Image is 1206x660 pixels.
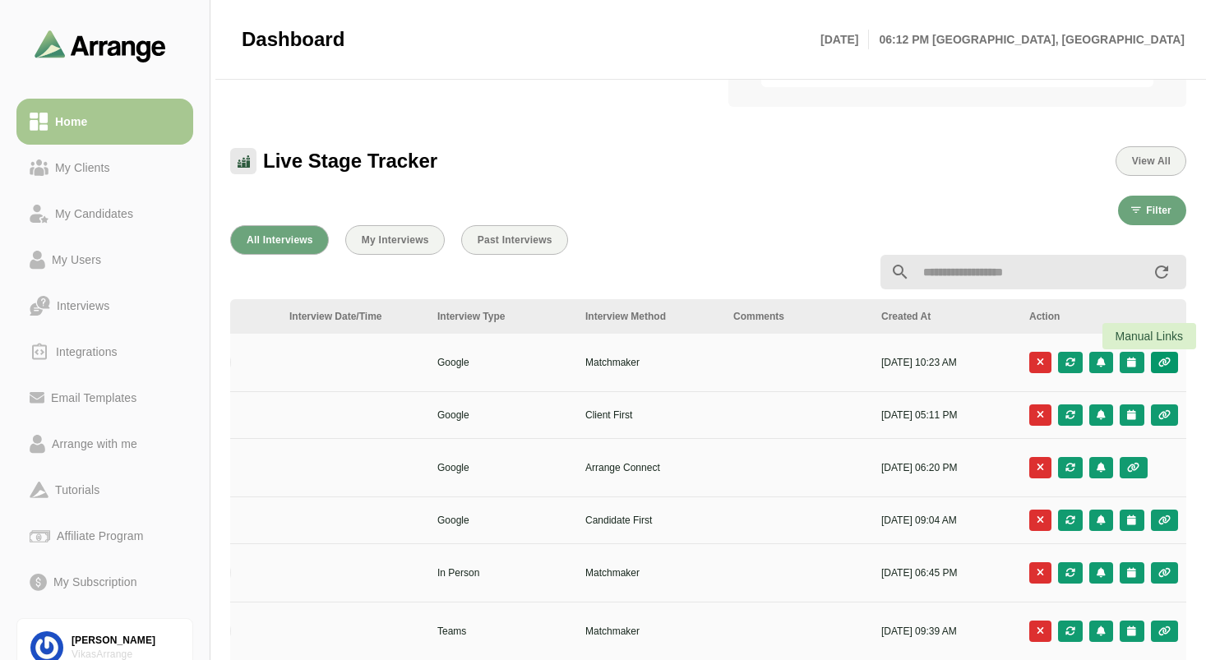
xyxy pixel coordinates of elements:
[820,30,869,49] p: [DATE]
[881,565,1010,580] p: [DATE] 06:45 PM
[437,309,566,324] div: Interview Type
[477,234,552,246] span: Past Interviews
[45,434,144,454] div: Arrange with me
[263,149,437,173] span: Live Stage Tracker
[437,355,566,370] p: Google
[345,225,445,255] button: My Interviews
[585,460,714,475] p: Arrange Connect
[16,513,193,559] a: Affiliate Program
[242,27,344,52] span: Dashboard
[585,355,714,370] p: Matchmaker
[437,513,566,528] p: Google
[72,634,179,648] div: [PERSON_NAME]
[49,112,94,132] div: Home
[881,408,1010,422] p: [DATE] 05:11 PM
[16,421,193,467] a: Arrange with me
[16,329,193,375] a: Integrations
[437,408,566,422] p: Google
[289,309,418,324] div: Interview Date/Time
[49,480,106,500] div: Tutorials
[437,624,566,639] p: Teams
[16,191,193,237] a: My Candidates
[1118,196,1186,225] button: Filter
[585,408,714,422] p: Client First
[16,467,193,513] a: Tutorials
[50,526,150,546] div: Affiliate Program
[45,250,108,270] div: My Users
[437,565,566,580] p: In Person
[361,234,429,246] span: My Interviews
[881,355,1010,370] p: [DATE] 10:23 AM
[585,513,714,528] p: Candidate First
[16,99,193,145] a: Home
[47,572,144,592] div: My Subscription
[437,460,566,475] p: Google
[869,30,1185,49] p: 06:12 PM [GEOGRAPHIC_DATA], [GEOGRAPHIC_DATA]
[49,158,117,178] div: My Clients
[44,388,143,408] div: Email Templates
[1145,205,1171,216] span: Filter
[49,342,124,362] div: Integrations
[881,513,1010,528] p: [DATE] 09:04 AM
[16,375,193,421] a: Email Templates
[585,309,714,324] div: Interview Method
[246,234,313,246] span: All Interviews
[881,460,1010,475] p: [DATE] 06:20 PM
[16,237,193,283] a: My Users
[461,225,568,255] button: Past Interviews
[1116,146,1186,176] button: View All
[733,309,862,324] div: Comments
[881,624,1010,639] p: [DATE] 09:39 AM
[585,624,714,639] p: Matchmaker
[16,145,193,191] a: My Clients
[16,559,193,605] a: My Subscription
[35,30,166,62] img: arrangeai-name-small-logo.4d2b8aee.svg
[881,309,1010,324] div: Created At
[585,565,714,580] p: Matchmaker
[50,296,116,316] div: Interviews
[1029,309,1178,324] div: Action
[16,283,193,329] a: Interviews
[1152,262,1171,282] i: appended action
[230,225,329,255] button: All Interviews
[49,204,140,224] div: My Candidates
[1131,155,1171,167] span: View All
